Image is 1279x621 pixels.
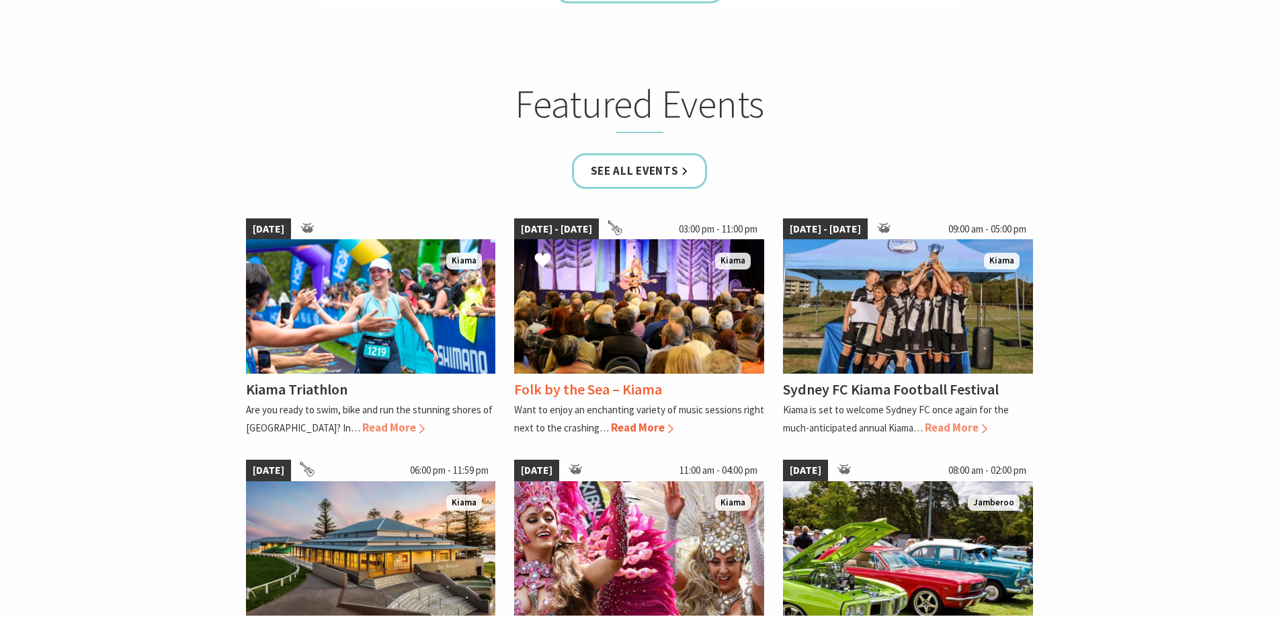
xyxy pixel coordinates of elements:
[246,218,496,437] a: [DATE] kiamatriathlon Kiama Kiama Triathlon Are you ready to swim, bike and run the stunning shor...
[514,460,559,481] span: [DATE]
[925,420,987,435] span: Read More
[672,218,764,240] span: 03:00 pm - 11:00 pm
[246,218,291,240] span: [DATE]
[246,403,493,434] p: Are you ready to swim, bike and run the stunning shores of [GEOGRAPHIC_DATA]? In…
[514,239,764,374] img: Folk by the Sea - Showground Pavilion
[246,460,291,481] span: [DATE]
[611,420,673,435] span: Read More
[514,403,764,434] p: Want to enjoy an enchanting variety of music sessions right next to the crashing…
[246,239,496,374] img: kiamatriathlon
[783,218,868,240] span: [DATE] - [DATE]
[715,495,751,511] span: Kiama
[715,253,751,270] span: Kiama
[783,218,1033,437] a: [DATE] - [DATE] 09:00 am - 05:00 pm sfc-kiama-football-festival-2 Kiama Sydney FC Kiama Football ...
[783,481,1033,616] img: Jamberoo Car Show
[942,460,1033,481] span: 08:00 am - 02:00 pm
[942,218,1033,240] span: 09:00 am - 05:00 pm
[362,420,425,435] span: Read More
[572,153,708,189] a: See all Events
[783,239,1033,374] img: sfc-kiama-football-festival-2
[514,380,662,399] h4: Folk by the Sea – Kiama
[514,218,764,437] a: [DATE] - [DATE] 03:00 pm - 11:00 pm Folk by the Sea - Showground Pavilion Kiama Folk by the Sea –...
[673,460,764,481] span: 11:00 am - 04:00 pm
[521,239,565,284] button: Click to Favourite Folk by the Sea – Kiama
[403,460,495,481] span: 06:00 pm - 11:59 pm
[376,81,903,133] h2: Featured Events
[783,403,1009,434] p: Kiama is set to welcome Sydney FC once again for the much-anticipated annual Kiama…
[514,481,764,616] img: Dancers in jewelled pink and silver costumes with feathers, holding their hands up while smiling
[783,460,828,481] span: [DATE]
[783,380,999,399] h4: Sydney FC Kiama Football Festival
[246,380,347,399] h4: Kiama Triathlon
[246,481,496,616] img: Land of Milk an Honey Festival
[446,495,482,511] span: Kiama
[514,218,599,240] span: [DATE] - [DATE]
[968,495,1020,511] span: Jamberoo
[984,253,1020,270] span: Kiama
[446,253,482,270] span: Kiama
